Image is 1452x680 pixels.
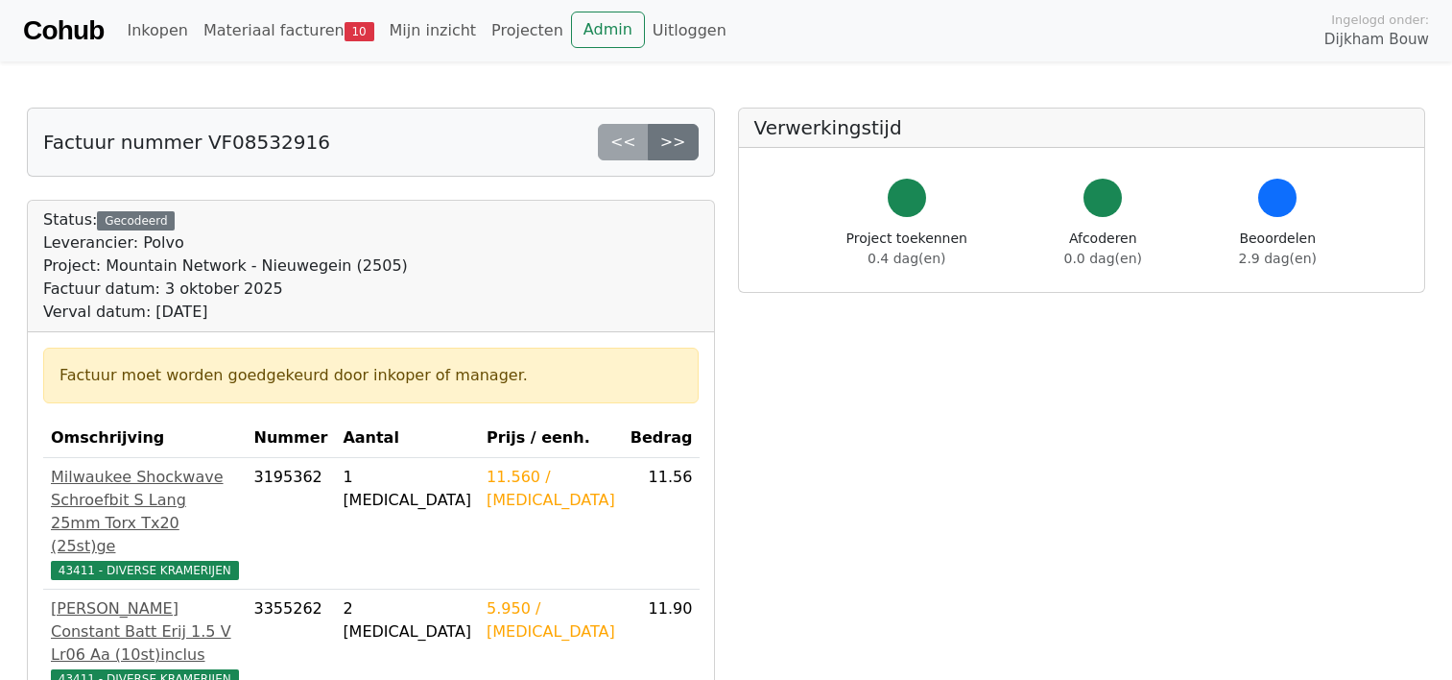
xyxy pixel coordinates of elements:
[487,597,615,644] div: 5.950 / [MEDICAL_DATA]
[571,12,645,48] a: Admin
[43,208,408,324] div: Status:
[623,458,701,590] td: 11.56
[1064,229,1142,269] div: Afcoderen
[247,419,336,458] th: Nummer
[846,229,967,269] div: Project toekennen
[23,8,104,54] a: Cohub
[343,597,471,644] div: 2 [MEDICAL_DATA]
[1239,229,1317,269] div: Beoordelen
[97,211,175,231] div: Gecodeerd
[43,278,408,301] div: Factuur datum: 3 oktober 2025
[645,12,734,50] a: Uitloggen
[479,419,623,458] th: Prijs / eenh.
[343,466,471,512] div: 1 [MEDICAL_DATA]
[1239,251,1317,266] span: 2.9 dag(en)
[119,12,195,50] a: Inkopen
[247,458,336,590] td: 3195362
[43,131,330,154] h5: Factuur nummer VF08532916
[868,251,945,266] span: 0.4 dag(en)
[43,231,408,255] div: Leverancier: Polvo
[51,466,239,581] a: Milwaukee Shockwave Schroefbit S Lang 25mm Torx Tx20 (25st)ge43411 - DIVERSE KRAMERIJEN
[43,255,408,278] div: Project: Mountain Network - Nieuwegein (2505)
[484,12,571,50] a: Projecten
[1324,29,1429,51] span: Dijkham Bouw
[51,597,239,667] div: [PERSON_NAME] Constant Batt Erij 1.5 V Lr06 Aa (10st)inclus
[196,12,382,50] a: Materiaal facturen10
[382,12,485,50] a: Mijn inzicht
[1064,251,1142,266] span: 0.0 dag(en)
[43,301,408,324] div: Verval datum: [DATE]
[754,116,1410,139] h5: Verwerkingstijd
[51,466,239,558] div: Milwaukee Shockwave Schroefbit S Lang 25mm Torx Tx20 (25st)ge
[487,466,615,512] div: 11.560 / [MEDICAL_DATA]
[43,419,247,458] th: Omschrijving
[51,561,239,580] span: 43411 - DIVERSE KRAMERIJEN
[623,419,701,458] th: Bedrag
[345,22,374,41] span: 10
[648,124,699,160] a: >>
[335,419,479,458] th: Aantal
[60,364,682,387] div: Factuur moet worden goedgekeurd door inkoper of manager.
[1331,11,1429,29] span: Ingelogd onder:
